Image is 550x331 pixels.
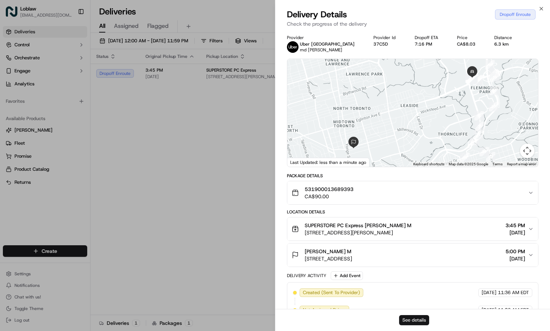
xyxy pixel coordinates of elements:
[287,41,299,53] img: uber-new-logo.jpeg
[465,73,475,83] div: 5
[287,217,538,241] button: SUPERSTORE PC Express [PERSON_NAME] M[STREET_ADDRESS][PERSON_NAME]3:45 PM[DATE]
[505,222,525,229] span: 3:45 PM
[112,93,132,101] button: See all
[482,307,496,313] span: [DATE]
[68,162,116,169] span: API Documentation
[413,162,444,167] button: Keyboard shortcuts
[498,289,529,296] span: 11:36 AM EDT
[123,71,132,80] button: Start new chat
[449,162,488,166] span: Map data ©2025 Google
[19,47,130,54] input: Got a question? Start typing here...
[289,157,313,167] a: Open this area in Google Maps (opens a new window)
[485,60,495,69] div: 40
[475,122,485,131] div: 35
[470,136,479,146] div: 12
[489,102,498,111] div: 37
[399,315,429,325] button: See details
[505,248,525,255] span: 5:00 PM
[7,7,22,22] img: Nash
[460,153,470,162] div: 13
[4,159,58,172] a: 📗Knowledge Base
[520,144,534,158] button: Map camera controls
[14,162,55,169] span: Knowledge Base
[305,193,354,200] span: CA$90.00
[60,132,63,137] span: •
[415,35,445,41] div: Dropoff ETA
[305,248,351,255] span: [PERSON_NAME] M
[287,35,362,41] div: Provider
[64,132,81,137] span: 4:45 PM
[7,69,20,82] img: 1736555255976-a54dd68f-1ca7-489b-9aae-adbdc363a1c4
[7,105,19,117] img: Jandy Espique
[287,209,538,215] div: Location Details
[474,75,483,84] div: 2
[72,179,88,185] span: Pylon
[457,35,483,41] div: Price
[7,162,13,168] div: 📗
[494,41,519,47] div: 6.3 km
[287,273,326,279] div: Delivery Activity
[482,289,496,296] span: [DATE]
[14,113,20,118] img: 1736555255976-a54dd68f-1ca7-489b-9aae-adbdc363a1c4
[467,73,477,82] div: 78
[287,9,347,20] span: Delivery Details
[490,73,499,82] div: 39
[15,69,28,82] img: 1755196953914-cd9d9cba-b7f7-46ee-b6f5-75ff69acacf5
[7,94,48,100] div: Past conversations
[468,73,478,82] div: 72
[287,20,538,27] p: Check the progress of the delivery
[61,162,67,168] div: 💻
[505,255,525,262] span: [DATE]
[498,307,529,313] span: 11:36 AM EDT
[287,173,538,179] div: Package Details
[287,243,538,267] button: [PERSON_NAME] M[STREET_ADDRESS]5:00 PM[DATE]
[473,76,482,85] div: 11
[469,75,479,84] div: 3
[473,130,483,139] div: 34
[494,35,519,41] div: Distance
[415,41,445,47] div: 7:16 PM
[33,76,100,82] div: We're available if you need us!
[373,41,388,47] button: 37C5D
[488,69,498,78] div: 1
[300,47,342,53] span: md [PERSON_NAME]
[60,112,63,118] span: •
[305,255,352,262] span: [STREET_ADDRESS]
[479,147,489,156] div: 33
[492,162,503,166] a: Terms (opens in new tab)
[22,132,59,137] span: [PERSON_NAME]
[287,158,369,167] div: Last Updated: less than a minute ago
[14,132,20,138] img: 1736555255976-a54dd68f-1ca7-489b-9aae-adbdc363a1c4
[305,186,354,193] span: 531900013689393
[490,86,499,95] div: 38
[64,112,81,118] span: 5:49 PM
[466,73,475,83] div: 8
[466,73,476,83] div: 67
[486,152,495,161] div: 32
[33,69,119,76] div: Start new chat
[305,229,411,236] span: [STREET_ADDRESS][PERSON_NAME]
[303,307,346,313] span: Not Assigned Driver
[7,125,19,136] img: Angelique Valdez
[457,41,483,47] div: CA$8.03
[303,289,360,296] span: Created (Sent To Provider)
[289,157,313,167] img: Google
[467,73,477,82] div: 69
[58,159,119,172] a: 💻API Documentation
[22,112,59,118] span: [PERSON_NAME]
[287,181,538,204] button: 531900013689393CA$90.00
[7,29,132,41] p: Welcome 👋
[305,222,411,229] span: SUPERSTORE PC Express [PERSON_NAME] M
[505,229,525,236] span: [DATE]
[373,35,403,41] div: Provider Id
[507,162,536,166] a: Report a map error
[474,111,484,120] div: 36
[51,179,88,185] a: Powered byPylon
[331,271,363,280] button: Add Event
[300,41,355,47] p: Uber [GEOGRAPHIC_DATA]
[466,73,475,83] div: 47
